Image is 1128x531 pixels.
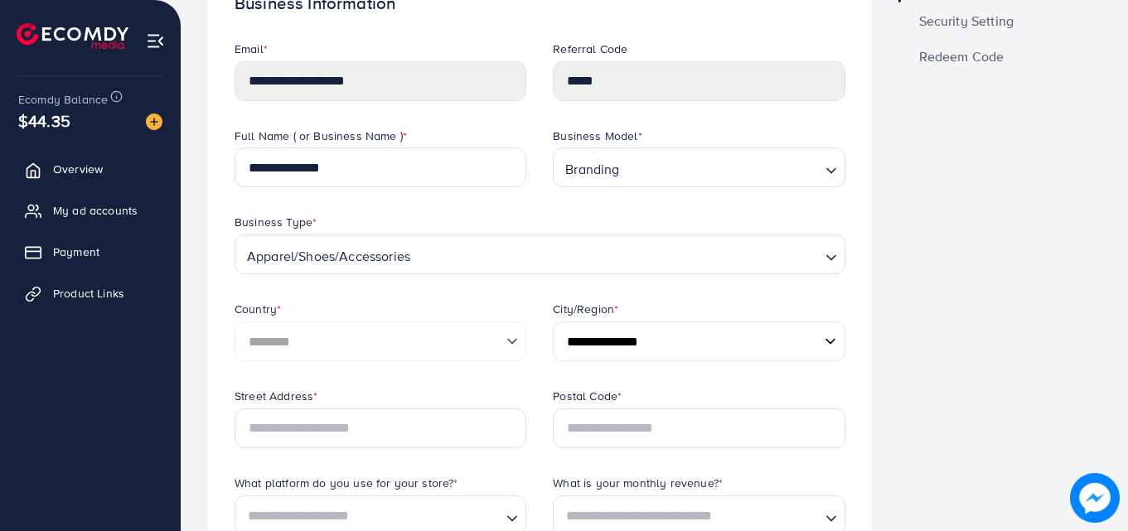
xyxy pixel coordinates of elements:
[12,277,168,310] a: Product Links
[235,475,458,491] label: What platform do you use for your store?
[17,23,128,49] img: logo
[919,50,1005,63] span: Redeem Code
[235,214,317,230] label: Business Type
[235,388,317,404] label: Street Address
[562,157,622,181] span: Branding
[553,388,622,404] label: Postal Code
[553,128,641,144] label: Business Model
[53,161,103,177] span: Overview
[235,128,407,144] label: Full Name ( or Business Name )
[235,301,281,317] label: Country
[12,194,168,227] a: My ad accounts
[235,234,845,274] div: Search for option
[18,109,70,133] span: $44.35
[1070,473,1120,523] img: image
[18,91,108,108] span: Ecomdy Balance
[53,285,124,302] span: Product Links
[553,475,723,491] label: What is your monthly revenue?
[235,41,268,57] label: Email
[553,301,618,317] label: City/Region
[625,156,819,181] input: Search for option
[53,202,138,219] span: My ad accounts
[146,113,162,130] img: image
[146,31,165,51] img: menu
[12,235,168,268] a: Payment
[415,243,819,268] input: Search for option
[244,244,414,268] span: Apparel/Shoes/Accessories
[242,504,500,529] input: Search for option
[553,41,627,57] label: Referral Code
[560,504,818,529] input: Search for option
[12,152,168,186] a: Overview
[553,147,845,187] div: Search for option
[53,244,99,260] span: Payment
[919,14,1014,27] span: Security Setting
